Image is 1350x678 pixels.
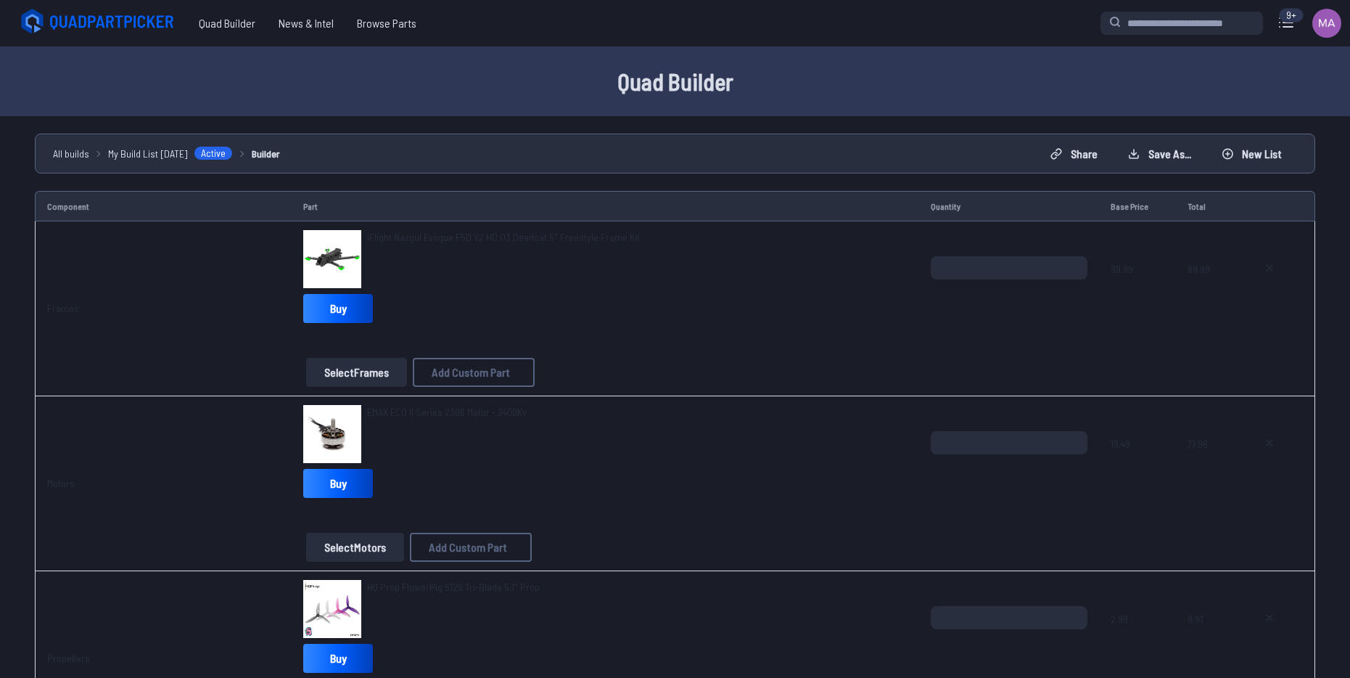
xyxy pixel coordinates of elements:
[47,302,79,314] a: Frames
[367,231,640,243] span: iFlight Nazgul Evoque F5D V2 HD O3 Deadcat 5" Freestyle Frame Kit
[1279,8,1304,23] div: 9+
[303,358,410,387] a: SelectFrames
[303,469,373,498] a: Buy
[252,146,280,161] a: Builder
[303,294,373,323] a: Buy
[413,358,535,387] button: Add Custom Part
[367,230,640,245] a: iFlight Nazgul Evoque F5D V2 HD O3 Deadcat 5" Freestyle Frame Kit
[1209,142,1294,166] button: New List
[367,580,540,595] a: HQ Prop FlowerPig 5129 Tri-Blade 5.1" Prop
[47,477,75,489] a: Motors
[1038,142,1110,166] button: Share
[432,367,510,378] span: Add Custom Part
[1111,606,1164,676] span: 2.99
[194,146,233,160] span: Active
[1111,256,1164,326] span: 89.99
[211,64,1140,99] h1: Quad Builder
[53,146,89,161] a: All builds
[306,533,404,562] button: SelectMotors
[1111,431,1164,501] span: 19.49
[303,580,361,638] img: image
[1176,191,1240,221] td: Total
[367,581,540,593] span: HQ Prop FlowerPig 5129 Tri-Blade 5.1" Prop
[1099,191,1175,221] td: Base Price
[1116,142,1203,166] button: Save as...
[303,533,407,562] a: SelectMotors
[303,230,361,288] img: image
[108,146,233,161] a: My Build List [DATE]Active
[367,405,527,420] a: EMAX ECO II Series 2306 Motor - 2400Kv
[429,542,507,553] span: Add Custom Part
[267,9,345,38] a: News & Intel
[345,9,428,38] a: Browse Parts
[1312,9,1341,38] img: User
[306,358,407,387] button: SelectFrames
[187,9,267,38] a: Quad Builder
[35,191,292,221] td: Component
[303,405,361,463] img: image
[410,533,532,562] button: Add Custom Part
[108,146,188,161] span: My Build List [DATE]
[303,644,373,673] a: Buy
[47,652,90,664] a: Propellers
[1188,431,1228,501] span: 77.96
[919,191,1100,221] td: Quantity
[1188,256,1228,326] span: 89.99
[292,191,919,221] td: Part
[1188,606,1228,676] span: 8.97
[367,406,527,418] span: EMAX ECO II Series 2306 Motor - 2400Kv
